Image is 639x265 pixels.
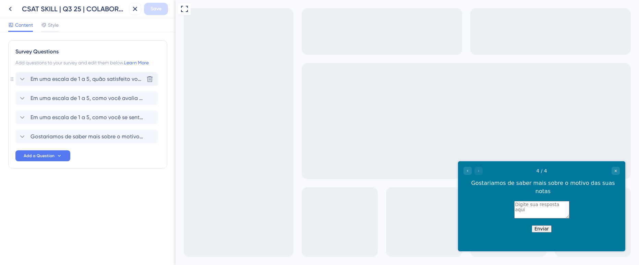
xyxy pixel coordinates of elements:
[15,150,70,161] button: Add a Question
[31,75,144,83] span: Em uma escala de 1 a 5, quão satisfeito você está com a experiência do Unico Skill?
[31,94,144,102] span: Em uma escala de 1 a 5, como você avalia o impacto do Unico Skill no seu desenvolvimento pessoal ...
[22,4,126,14] div: CSAT SKILL | Q3 25 | COLABORADOR
[15,21,33,29] span: Content
[31,113,144,122] span: Em uma escala de 1 a 5, como você se sentiria se não tivesse mais acesso ao seu Benefício Educação?
[31,132,144,141] span: Gostariamos de saber mais sobre o motivo das suas notas
[282,161,450,251] iframe: UserGuiding Survey
[124,60,149,65] a: Learn More
[150,5,161,13] span: Save
[15,59,160,67] div: Add questions to your survey and edit them below.
[48,21,59,29] span: Style
[144,3,168,15] button: Save
[15,48,160,56] div: Survey Questions
[24,153,55,159] span: Add a Question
